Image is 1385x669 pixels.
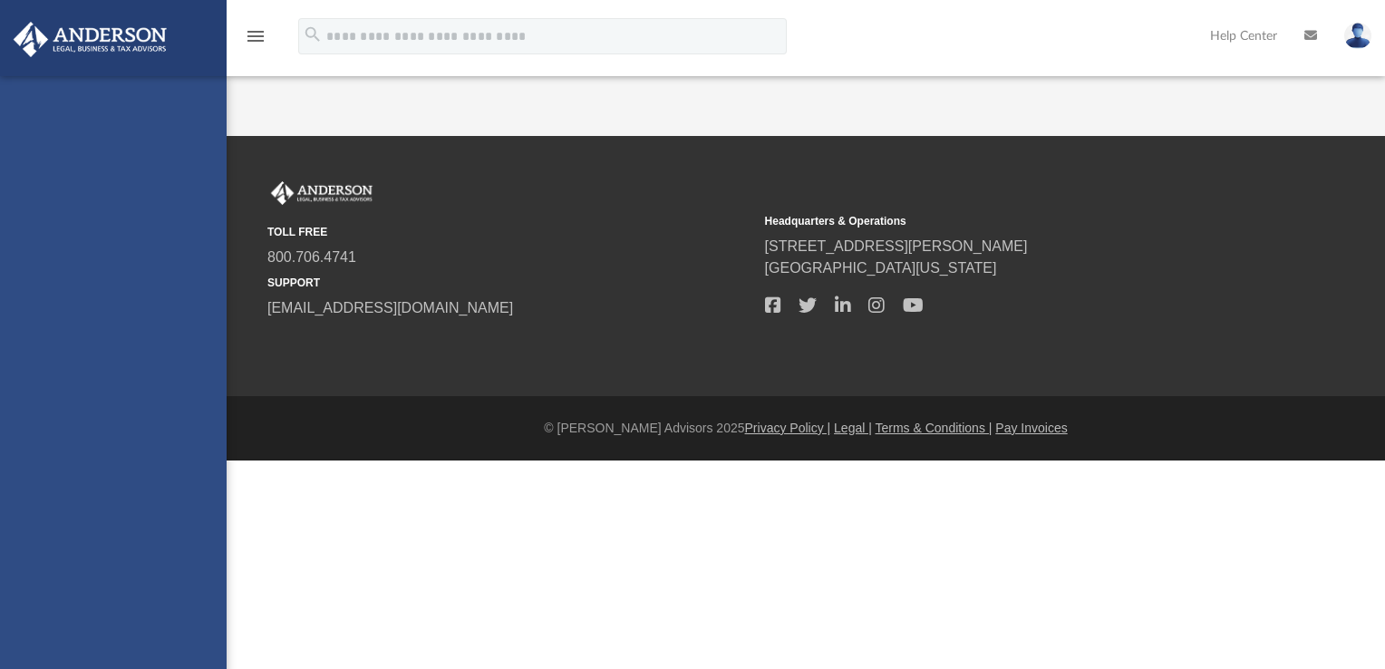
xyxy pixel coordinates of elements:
[267,275,752,291] small: SUPPORT
[995,421,1067,435] a: Pay Invoices
[245,25,266,47] i: menu
[267,224,752,240] small: TOLL FREE
[1344,23,1371,49] img: User Pic
[8,22,172,57] img: Anderson Advisors Platinum Portal
[267,300,513,315] a: [EMAIL_ADDRESS][DOMAIN_NAME]
[303,24,323,44] i: search
[745,421,831,435] a: Privacy Policy |
[765,213,1250,229] small: Headquarters & Operations
[267,181,376,205] img: Anderson Advisors Platinum Portal
[765,260,997,276] a: [GEOGRAPHIC_DATA][US_STATE]
[765,238,1028,254] a: [STREET_ADDRESS][PERSON_NAME]
[876,421,993,435] a: Terms & Conditions |
[227,419,1385,438] div: © [PERSON_NAME] Advisors 2025
[267,249,356,265] a: 800.706.4741
[245,34,266,47] a: menu
[834,421,872,435] a: Legal |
